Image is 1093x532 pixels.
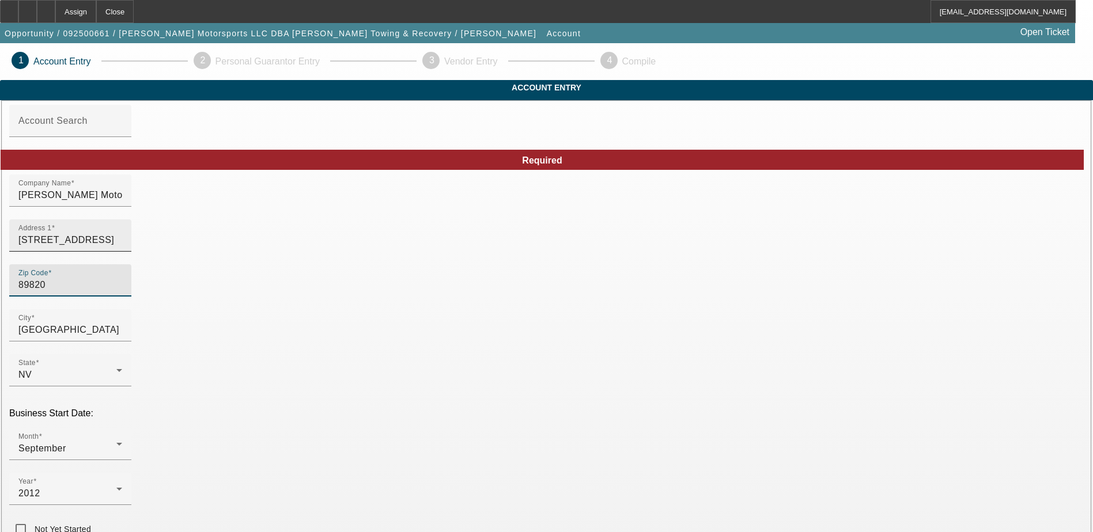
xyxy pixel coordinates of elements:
[9,83,1084,92] span: Account Entry
[18,433,39,440] mat-label: Month
[18,55,24,65] span: 1
[444,56,498,67] p: Vendor Entry
[1016,22,1074,42] a: Open Ticket
[33,56,91,67] p: Account Entry
[201,55,206,65] span: 2
[18,488,40,498] span: 2012
[18,359,36,367] mat-label: State
[607,55,612,65] span: 4
[547,29,581,38] span: Account
[5,29,536,38] span: Opportunity / 092500661 / [PERSON_NAME] Motorsports LLC DBA [PERSON_NAME] Towing & Recovery / [PE...
[18,314,31,322] mat-label: City
[18,478,33,485] mat-label: Year
[18,116,88,126] mat-label: Account Search
[18,225,51,232] mat-label: Address 1
[18,180,71,187] mat-label: Company Name
[9,408,1084,419] p: Business Start Date:
[18,370,32,379] span: NV
[18,443,66,453] span: September
[429,55,434,65] span: 3
[544,23,584,44] button: Account
[215,56,320,67] p: Personal Guarantor Entry
[622,56,656,67] p: Compile
[522,155,562,165] span: Required
[18,269,48,277] mat-label: Zip Code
